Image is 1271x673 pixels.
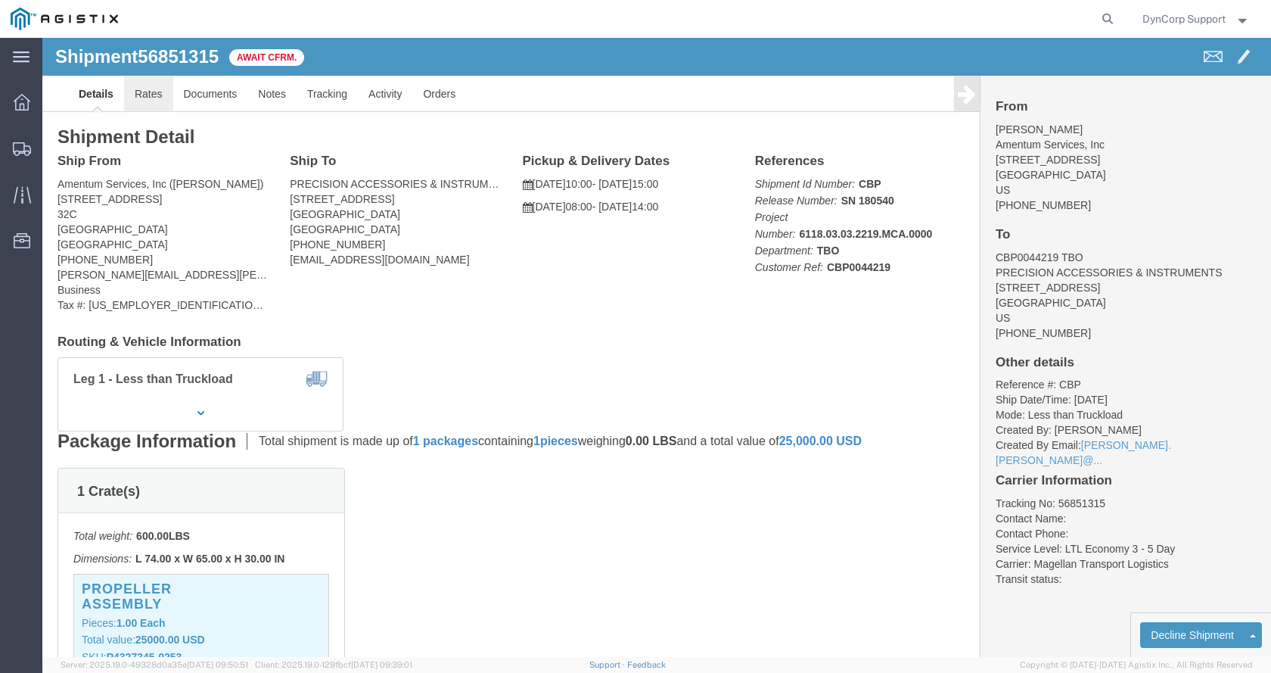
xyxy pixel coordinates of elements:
a: Support [589,660,627,669]
button: DynCorp Support [1142,10,1251,28]
img: logo [11,8,118,30]
span: Copyright © [DATE]-[DATE] Agistix Inc., All Rights Reserved [1020,659,1253,671]
a: Feedback [627,660,666,669]
iframe: FS Legacy Container [42,38,1271,657]
span: Client: 2025.19.0-129fbcf [255,660,412,669]
span: [DATE] 09:39:01 [351,660,412,669]
span: Server: 2025.19.0-49328d0a35e [61,660,248,669]
span: DynCorp Support [1142,11,1226,27]
span: [DATE] 09:50:51 [187,660,248,669]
